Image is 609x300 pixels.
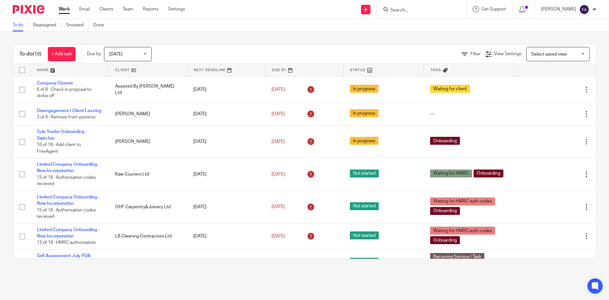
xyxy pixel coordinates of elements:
td: [PERSON_NAME] [109,249,187,275]
a: Sole Trader Onboarding - Switcher [37,130,87,140]
span: [DATE] [272,234,285,238]
td: [PERSON_NAME] [109,103,187,125]
p: Due by [87,51,101,57]
div: --- [430,111,511,117]
a: Email [79,6,90,12]
a: Reports [143,6,159,12]
span: Get Support [481,7,506,11]
a: Limited Company Onboarding - New Incorporation [37,195,100,206]
span: Waiting for client [430,85,470,93]
td: [DATE] [187,223,265,249]
p: [PERSON_NAME] [541,6,576,12]
span: Not started [350,258,379,266]
span: Recurring Service / Task [430,253,484,261]
span: Onboarding [474,170,503,177]
a: Self Assessment July POA Reminder [37,254,91,264]
span: [DATE] [109,52,122,57]
span: Select saved view [531,52,567,57]
td: [DATE] [187,77,265,103]
a: Company Closure [37,81,73,85]
span: [DATE] [272,112,285,116]
a: Snoozed [66,19,88,31]
span: 6 of 8 · Check in proposal to strike off [37,87,91,98]
span: 3 of 6 · Remove from systems [37,115,95,119]
td: Kaw Couriers Ltd [109,158,187,191]
td: Assisted By [PERSON_NAME] Ltd [109,77,187,103]
span: Tags [430,68,441,72]
a: Clients [99,6,113,12]
span: In progress [350,109,378,117]
span: In progress [350,85,378,93]
td: [PERSON_NAME] [109,125,187,158]
span: 15 of 18 · Authorisation codes received [37,175,96,186]
input: Search [390,8,447,13]
a: Team [123,6,133,12]
span: Onboarding [430,207,460,215]
span: 15 of 18 · Authorisation codes received [37,208,96,219]
a: Reassigned [33,19,61,31]
a: + Add task [48,47,75,61]
td: [DATE] [187,125,265,158]
img: Pixie [13,5,44,14]
span: Onboarding [430,137,460,145]
a: Done [93,19,109,31]
span: 13 of 18 · HMRC authorisation [37,241,96,245]
td: [DATE] [187,158,265,191]
span: Waiting for HMRC auth codes [430,197,495,205]
span: In progress [350,137,378,145]
img: svg%3E [579,4,589,15]
span: Not started [350,202,379,210]
a: Limited Company Onboarding - New Incorporation [37,228,100,238]
span: Waiting for HMRC [430,170,472,177]
span: Onboarding [430,236,460,244]
td: LB Cleaning Contractors Ltd [109,223,187,249]
span: [DATE] [272,172,285,177]
td: [DATE] [187,190,265,223]
a: Limited Company Onboarding - New Incorporation [37,162,100,173]
span: [DATE] [272,87,285,92]
a: Disengagement / Client Leaving [37,109,101,113]
td: [DATE] [187,103,265,125]
td: OHF Carpentry&Joinery Ltd [109,190,187,223]
span: [DATE] [272,205,285,209]
span: Waiting for HMRC auth codes [430,227,495,235]
a: Work [59,6,70,12]
a: Settings [168,6,185,12]
span: Filter [470,52,481,56]
td: [DATE] [187,249,265,275]
span: View Settings [494,52,521,56]
span: (18) [33,51,42,57]
span: 10 of 18 · Add client to FreeAgent [37,143,81,154]
a: To do [13,19,28,31]
span: Not started [350,231,379,239]
span: Not started [350,170,379,177]
span: [DATE] [272,139,285,144]
h1: To do [19,51,42,57]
